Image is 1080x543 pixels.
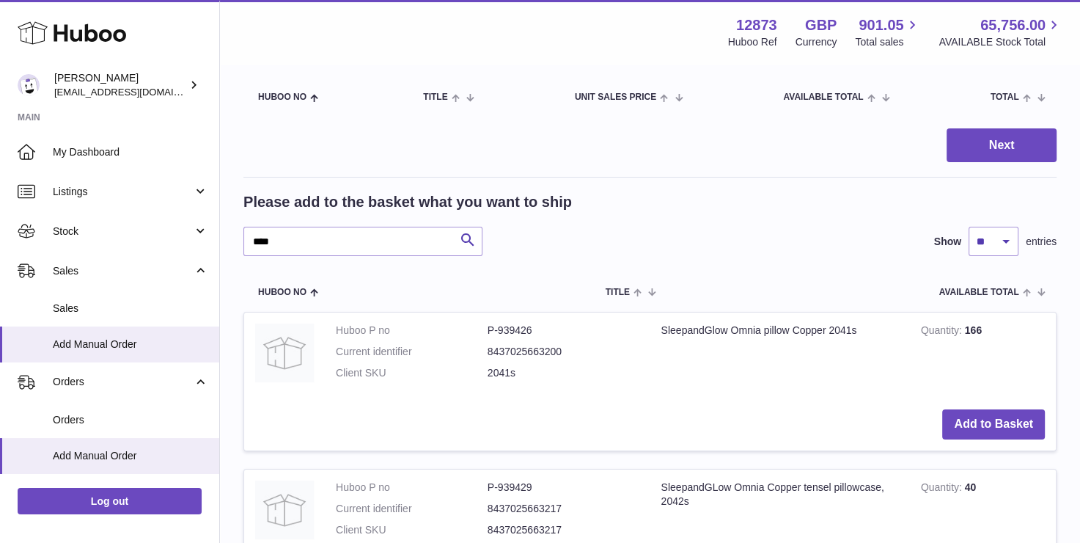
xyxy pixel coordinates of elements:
span: Total [991,92,1019,102]
td: SleepandGlow Omnia pillow Copper 2041s [650,313,910,398]
dt: Client SKU [336,523,488,537]
span: Title [606,288,630,297]
label: Show [934,235,961,249]
span: My Dashboard [53,145,208,159]
dt: Current identifier [336,502,488,516]
span: AVAILABLE Total [783,92,863,102]
span: AVAILABLE Stock Total [938,35,1062,49]
dd: P-939426 [488,324,639,338]
button: Next [947,128,1057,163]
span: Huboo no [258,288,306,297]
span: Add Manual Order [53,449,208,463]
span: Unit Sales Price [575,92,656,102]
td: 166 [910,313,1056,398]
span: Listings [53,185,193,199]
strong: GBP [805,15,837,35]
strong: Quantity [921,481,965,497]
span: 65,756.00 [980,15,1046,35]
img: SleepandGlow Omnia pillow Copper 2041s [255,324,314,382]
dd: 2041s [488,366,639,380]
div: Huboo Ref [728,35,777,49]
img: SleepandGLow Omnia Copper tensel pillowcase, 2042s [255,481,314,539]
strong: Quantity [921,324,965,340]
span: Total sales [855,35,920,49]
button: Add to Basket [942,409,1045,440]
span: Sales [53,264,193,278]
dd: 8437025663217 [488,523,639,537]
img: tikhon.oleinikov@sleepandglow.com [18,74,40,96]
span: entries [1026,235,1057,249]
strong: 12873 [736,15,777,35]
dd: 8437025663217 [488,502,639,516]
a: 65,756.00 AVAILABLE Stock Total [938,15,1062,49]
span: Huboo no [258,92,306,102]
dd: 8437025663200 [488,345,639,359]
span: 901.05 [859,15,903,35]
div: [PERSON_NAME] [54,71,186,99]
dt: Client SKU [336,366,488,380]
span: [EMAIL_ADDRESS][DOMAIN_NAME] [54,86,216,98]
dt: Huboo P no [336,481,488,495]
span: Add Manual Order [53,338,208,351]
span: AVAILABLE Total [939,288,1019,297]
span: Title [423,92,447,102]
span: Sales [53,302,208,316]
dd: P-939429 [488,481,639,495]
dt: Current identifier [336,345,488,359]
span: Stock [53,225,193,238]
span: Orders [53,413,208,427]
div: Currency [796,35,837,49]
a: 901.05 Total sales [855,15,920,49]
h2: Please add to the basket what you want to ship [243,192,572,212]
a: Log out [18,488,202,514]
dt: Huboo P no [336,324,488,338]
span: Orders [53,375,193,389]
